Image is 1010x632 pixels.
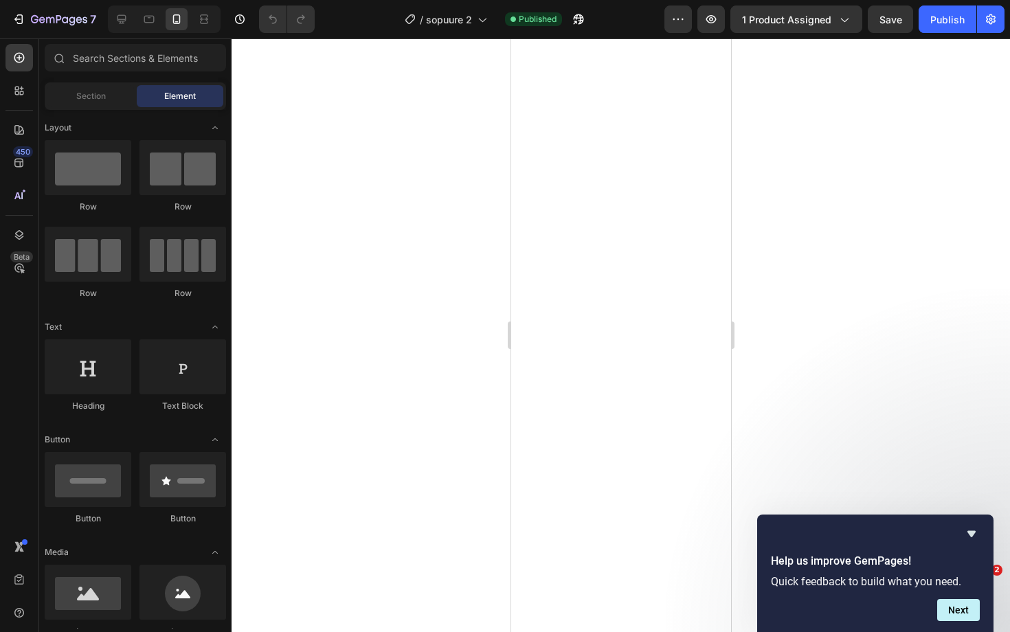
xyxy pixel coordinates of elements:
span: Section [76,90,106,102]
p: Quick feedback to build what you need. [771,575,980,588]
div: Text Block [139,400,226,412]
span: Element [164,90,196,102]
span: Text [45,321,62,333]
span: sopuure 2 [426,12,472,27]
button: Save [868,5,913,33]
input: Search Sections & Elements [45,44,226,71]
span: Save [879,14,902,25]
span: / [420,12,423,27]
div: Row [139,287,226,300]
div: Button [139,512,226,525]
span: Layout [45,122,71,134]
span: Media [45,546,69,558]
button: Next question [937,599,980,621]
span: 2 [991,565,1002,576]
div: Row [45,201,131,213]
button: 1 product assigned [730,5,862,33]
button: 7 [5,5,102,33]
span: Toggle open [204,316,226,338]
div: Help us improve GemPages! [771,526,980,621]
span: 1 product assigned [742,12,831,27]
span: Button [45,433,70,446]
p: 7 [90,11,96,27]
span: Toggle open [204,541,226,563]
span: Toggle open [204,429,226,451]
div: Row [45,287,131,300]
div: Heading [45,400,131,412]
div: Row [139,201,226,213]
span: Toggle open [204,117,226,139]
div: Button [45,512,131,525]
div: Beta [10,251,33,262]
h2: Help us improve GemPages! [771,553,980,569]
div: Publish [930,12,965,27]
button: Publish [919,5,976,33]
button: Hide survey [963,526,980,542]
div: 450 [13,146,33,157]
span: Published [519,13,557,25]
div: Undo/Redo [259,5,315,33]
iframe: Design area [511,38,731,632]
